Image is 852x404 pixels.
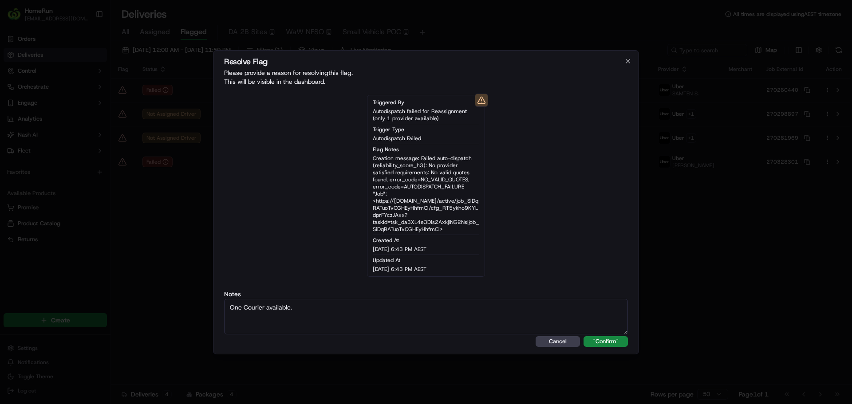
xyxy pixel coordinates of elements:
[373,108,479,122] span: Autodispatch failed for Reassignment (only 1 provider available)
[373,135,421,142] span: Autodispatch Failed
[373,126,404,133] span: Trigger Type
[373,237,399,244] span: Created At
[373,246,426,253] span: [DATE] 6:43 PM AEST
[373,155,479,233] span: Creation message: Failed auto-dispatch (reliability_score_h3): No provider satisfied requirements...
[373,257,400,264] span: Updated At
[373,266,426,273] span: [DATE] 6:43 PM AEST
[536,336,580,347] button: Cancel
[584,336,628,347] button: "Confirm"
[224,68,628,86] p: Please provide a reason for resolving this flag . This will be visible in the dashboard.
[224,291,628,297] label: Notes
[373,146,399,153] span: Flag Notes
[224,299,628,334] textarea: One Courier available.
[224,58,628,66] h2: Resolve Flag
[373,99,404,106] span: Triggered By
